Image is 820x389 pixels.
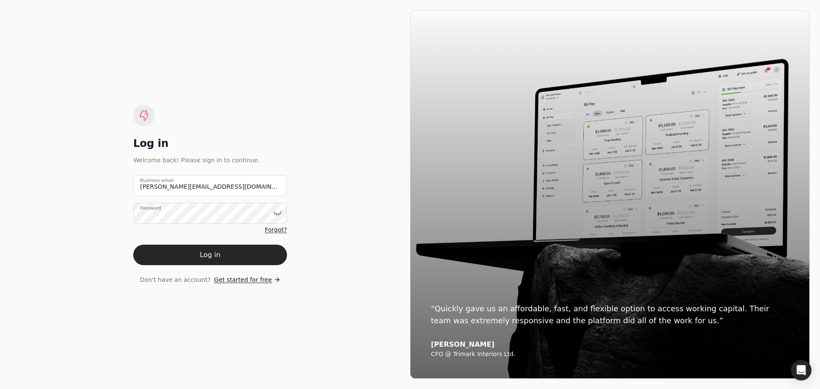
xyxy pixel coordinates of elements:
div: “Quickly gave us an affordable, fast, and flexible option to access working capital. Their team w... [431,303,789,327]
a: Forgot? [265,225,287,234]
label: Business email [140,177,174,184]
div: [PERSON_NAME] [431,340,789,349]
a: Get started for free [214,275,280,284]
div: CFO @ Trimark Interiors Ltd. [431,351,789,358]
span: Get started for free [214,275,272,284]
div: Log in [133,137,287,150]
div: Open Intercom Messenger [791,360,811,380]
button: Log in [133,245,287,265]
span: Don't have an account? [140,275,211,284]
label: Password [140,205,161,211]
div: Welcome back! Please sign in to continue. [133,155,287,165]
